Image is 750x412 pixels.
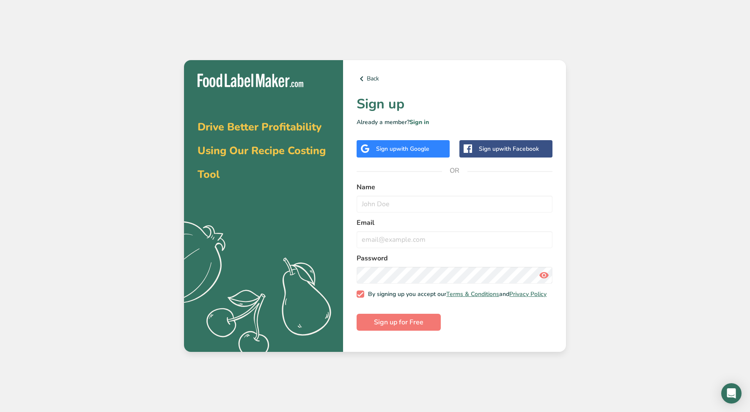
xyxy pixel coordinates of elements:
label: Email [357,218,552,228]
a: Back [357,74,552,84]
h1: Sign up [357,94,552,114]
span: By signing up you accept our and [364,290,547,298]
label: Password [357,253,552,263]
div: Sign up [479,144,539,153]
input: John Doe [357,196,552,213]
a: Privacy Policy [509,290,547,298]
span: Drive Better Profitability Using Our Recipe Costing Tool [198,120,326,182]
input: email@example.com [357,231,552,248]
button: Sign up for Free [357,314,441,331]
div: Sign up [376,144,429,153]
span: Sign up for Free [374,317,423,327]
p: Already a member? [357,118,552,127]
span: with Facebook [499,145,539,153]
span: with Google [396,145,429,153]
div: Open Intercom Messenger [721,383,742,404]
a: Sign in [409,118,429,126]
label: Name [357,182,552,192]
img: Food Label Maker [198,74,303,88]
a: Terms & Conditions [446,290,499,298]
span: OR [442,158,467,183]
